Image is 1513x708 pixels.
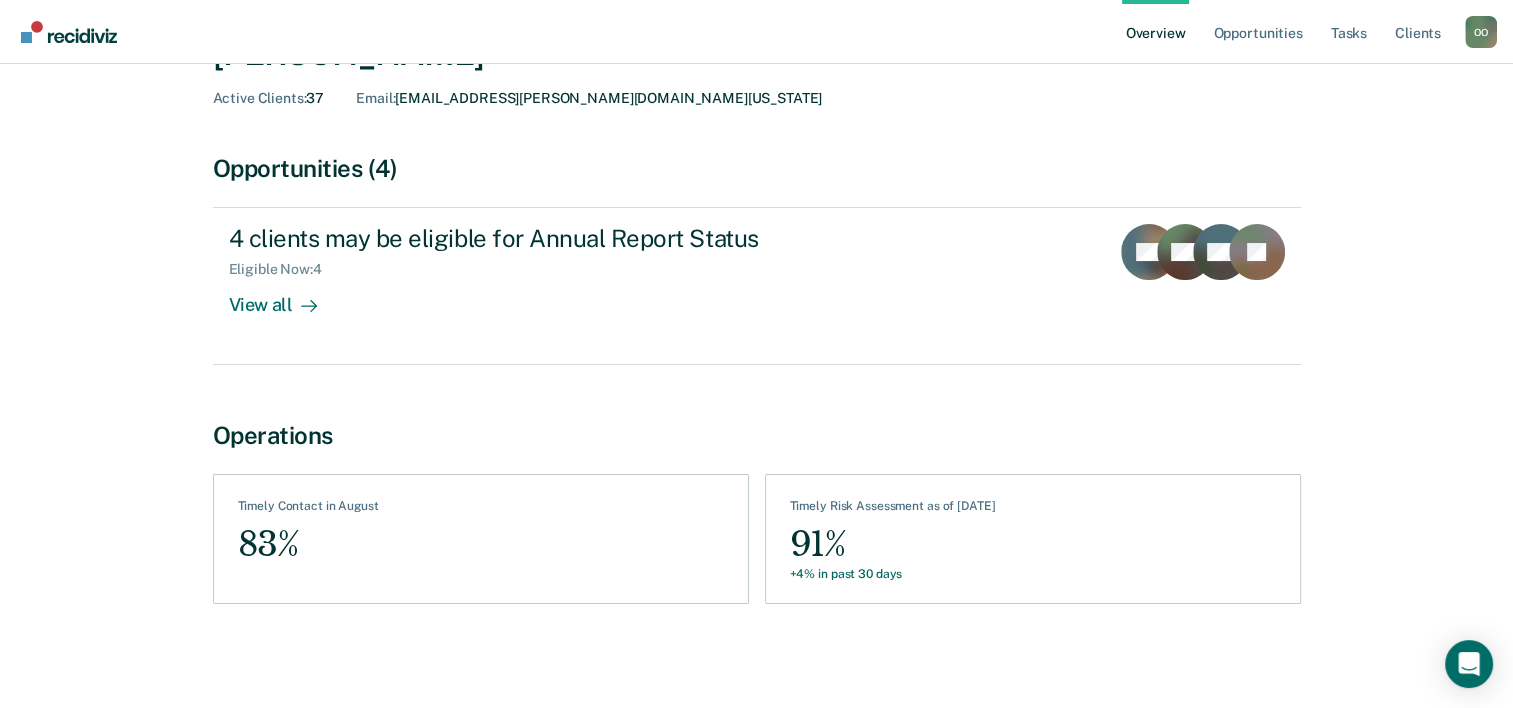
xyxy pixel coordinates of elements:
div: Timely Contact in August [238,499,379,521]
img: Recidiviz [21,21,117,43]
div: Eligible Now : 4 [229,261,338,278]
div: 91% [790,522,996,567]
div: 83% [238,522,379,567]
div: [EMAIL_ADDRESS][PERSON_NAME][DOMAIN_NAME][US_STATE] [356,90,822,107]
div: Operations [213,421,1301,450]
button: Profile dropdown button [1465,16,1497,48]
div: Timely Risk Assessment as of [DATE] [790,499,996,521]
div: Open Intercom Messenger [1445,640,1493,688]
div: +4% in past 30 days [790,567,996,581]
div: 37 [213,90,325,107]
div: View all [229,278,341,317]
div: O O [1465,16,1497,48]
div: Opportunities (4) [213,154,1301,183]
span: Email : [356,90,395,106]
span: Active Clients : [213,90,307,106]
div: 4 clients may be eligible for Annual Report Status [229,224,931,253]
a: 4 clients may be eligible for Annual Report StatusEligible Now:4View all [213,207,1301,365]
